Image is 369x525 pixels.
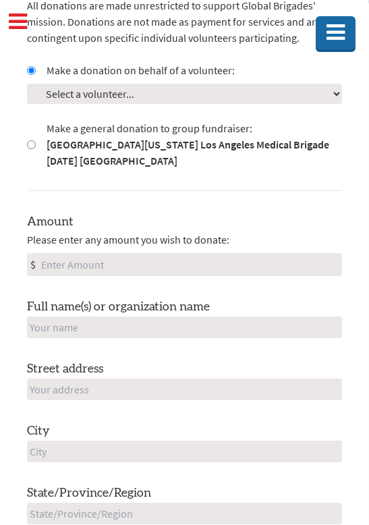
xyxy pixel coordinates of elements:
[27,503,342,524] input: State/Province/Region
[27,484,151,503] label: State/Province/Region
[47,136,342,169] strong: [GEOGRAPHIC_DATA][US_STATE] Los Angeles Medical Brigade [DATE] [GEOGRAPHIC_DATA]
[27,213,74,231] label: Amount
[27,316,342,338] input: Your name
[47,62,235,78] label: Make a donation on behalf of a volunteer:
[28,254,38,275] div: $
[27,422,50,441] label: City
[47,120,342,169] label: Make a general donation to group fundraiser:
[27,360,103,379] label: Street address
[27,441,342,462] input: City
[27,231,229,248] span: Please enter any amount you wish to donate:
[27,298,210,316] label: Full name(s) or organization name
[38,254,341,275] input: Enter Amount
[27,379,342,400] input: Your address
